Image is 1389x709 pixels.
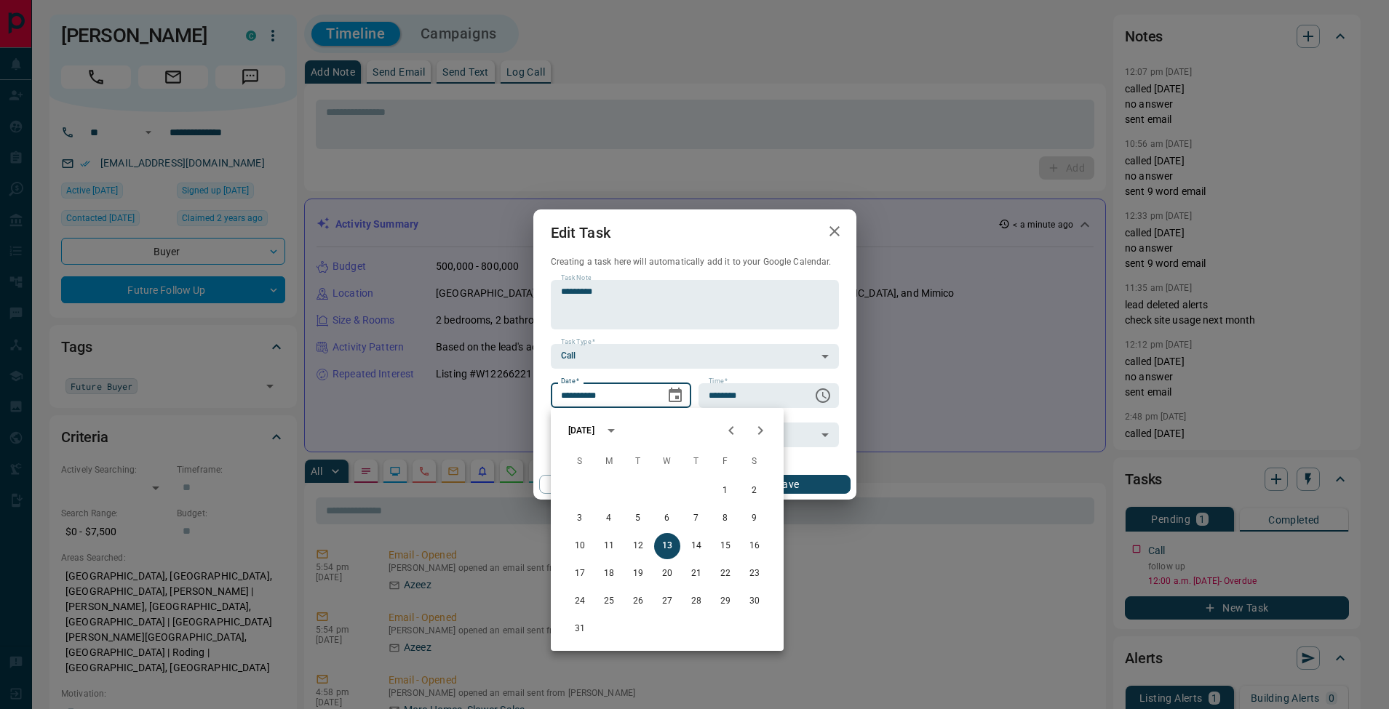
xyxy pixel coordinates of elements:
button: 14 [683,533,709,559]
button: 8 [712,505,739,532]
button: 15 [712,533,739,559]
div: Call [551,344,839,369]
button: 28 [683,588,709,614]
button: 6 [654,505,680,532]
button: 13 [654,533,680,559]
button: 4 [596,505,622,532]
button: Save [725,475,850,494]
button: 22 [712,561,739,587]
button: 21 [683,561,709,587]
button: 30 [741,588,768,614]
button: 10 [567,533,593,559]
button: Choose time, selected time is 12:00 AM [808,381,837,410]
p: Creating a task here will automatically add it to your Google Calendar. [551,256,839,268]
span: Tuesday [625,447,651,476]
label: Task Note [561,273,591,283]
button: 9 [741,505,768,532]
button: 29 [712,588,739,614]
button: 25 [596,588,622,614]
button: Choose date, selected date is Aug 13, 2025 [661,381,690,410]
button: 31 [567,616,593,642]
span: Sunday [567,447,593,476]
h2: Edit Task [533,209,628,256]
button: 18 [596,561,622,587]
button: 3 [567,505,593,532]
button: Next month [746,416,775,445]
button: 2 [741,478,768,504]
label: Date [561,377,579,386]
div: [DATE] [568,424,594,437]
button: 26 [625,588,651,614]
button: 7 [683,505,709,532]
button: 1 [712,478,739,504]
label: Task Type [561,337,595,347]
button: Cancel [539,475,664,494]
button: 11 [596,533,622,559]
button: 12 [625,533,651,559]
button: 19 [625,561,651,587]
button: 17 [567,561,593,587]
button: 16 [741,533,768,559]
label: Time [709,377,728,386]
button: 24 [567,588,593,614]
button: Previous month [717,416,746,445]
button: 20 [654,561,680,587]
span: Thursday [683,447,709,476]
button: calendar view is open, switch to year view [599,418,624,443]
button: 27 [654,588,680,614]
span: Saturday [741,447,768,476]
button: 5 [625,505,651,532]
span: Wednesday [654,447,680,476]
span: Friday [712,447,739,476]
span: Monday [596,447,622,476]
button: 23 [741,561,768,587]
